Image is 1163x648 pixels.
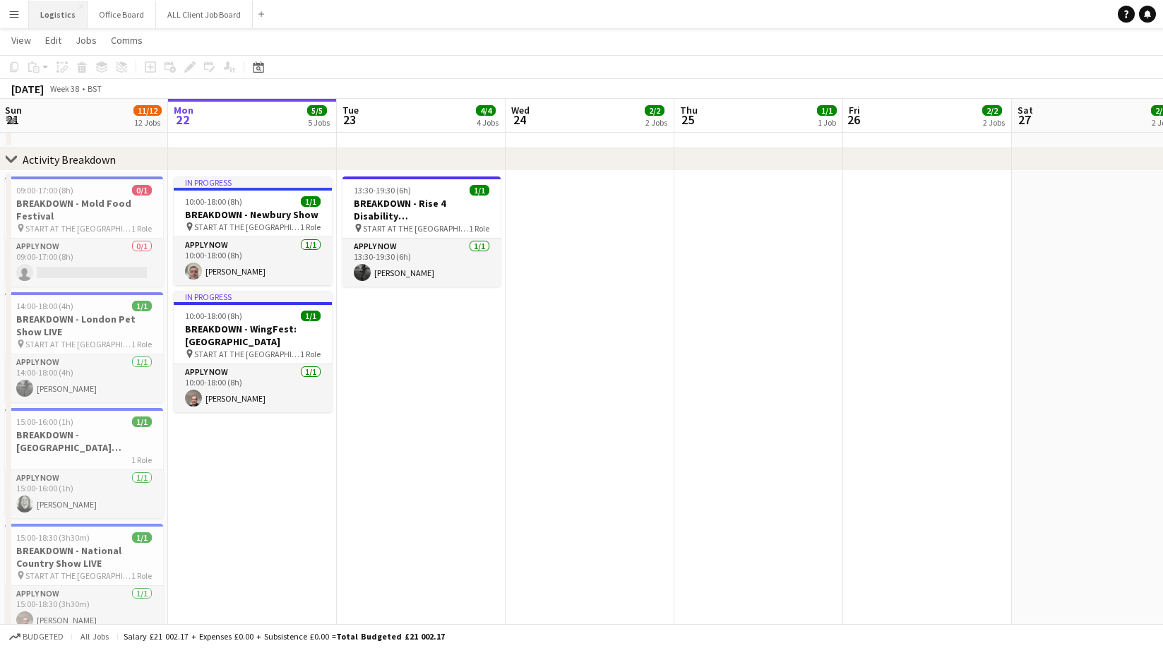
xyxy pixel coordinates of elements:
[16,301,73,311] span: 14:00-18:00 (4h)
[342,176,501,287] app-job-card: 13:30-19:30 (6h)1/1BREAKDOWN - Rise 4 Disability [GEOGRAPHIC_DATA] START AT THE [GEOGRAPHIC_DATA]...
[25,223,131,234] span: START AT THE [GEOGRAPHIC_DATA]
[1015,112,1033,128] span: 27
[47,83,82,94] span: Week 38
[336,631,445,642] span: Total Budgeted £21 002.17
[5,176,163,287] app-job-card: 09:00-17:00 (8h)0/1BREAKDOWN - Mold Food Festival START AT THE [GEOGRAPHIC_DATA]1 RoleAPPLY NOW0/...
[25,339,131,349] span: START AT THE [GEOGRAPHIC_DATA]
[174,364,332,412] app-card-role: APPLY NOW1/110:00-18:00 (8h)[PERSON_NAME]
[11,34,31,47] span: View
[45,34,61,47] span: Edit
[185,311,242,321] span: 10:00-18:00 (8h)
[477,117,499,128] div: 4 Jobs
[5,428,163,454] h3: BREAKDOWN - [GEOGRAPHIC_DATA] Wedding Fayre
[16,532,90,543] span: 15:00-18:30 (3h30m)
[680,104,698,116] span: Thu
[645,117,667,128] div: 2 Jobs
[16,185,73,196] span: 09:00-17:00 (8h)
[5,586,163,634] app-card-role: APPLY NOW1/115:00-18:30 (3h30m)[PERSON_NAME]
[23,152,116,167] div: Activity Breakdown
[25,570,131,581] span: START AT THE [GEOGRAPHIC_DATA]
[133,105,162,116] span: 11/12
[124,631,445,642] div: Salary £21 002.17 + Expenses £0.00 + Subsistence £0.00 =
[132,416,152,427] span: 1/1
[509,112,530,128] span: 24
[156,1,253,28] button: ALL Client Job Board
[5,313,163,338] h3: BREAKDOWN - London Pet Show LIVE
[354,185,411,196] span: 13:30-19:30 (6h)
[174,291,332,412] app-job-card: In progress10:00-18:00 (8h)1/1BREAKDOWN - WingFest: [GEOGRAPHIC_DATA] START AT THE [GEOGRAPHIC_DA...
[11,82,44,96] div: [DATE]
[470,185,489,196] span: 1/1
[132,301,152,311] span: 1/1
[363,223,469,234] span: START AT THE [GEOGRAPHIC_DATA]
[476,105,496,116] span: 4/4
[5,470,163,518] app-card-role: APPLY NOW1/115:00-16:00 (1h)[PERSON_NAME]
[342,197,501,222] h3: BREAKDOWN - Rise 4 Disability [GEOGRAPHIC_DATA]
[185,196,242,207] span: 10:00-18:00 (8h)
[1018,104,1033,116] span: Sat
[645,105,664,116] span: 2/2
[342,104,359,116] span: Tue
[300,349,321,359] span: 1 Role
[847,112,860,128] span: 26
[7,629,66,644] button: Budgeted
[5,354,163,402] app-card-role: APPLY NOW1/114:00-18:00 (4h)[PERSON_NAME]
[342,239,501,287] app-card-role: APPLY NOW1/113:30-19:30 (6h)[PERSON_NAME]
[16,416,73,427] span: 15:00-16:00 (1h)
[132,185,152,196] span: 0/1
[111,34,143,47] span: Comms
[300,222,321,232] span: 1 Role
[983,117,1005,128] div: 2 Jobs
[340,112,359,128] span: 23
[105,31,148,49] a: Comms
[76,34,97,47] span: Jobs
[29,1,88,28] button: Logistics
[131,455,152,465] span: 1 Role
[301,196,321,207] span: 1/1
[88,1,156,28] button: Office Board
[849,104,860,116] span: Fri
[5,292,163,402] div: 14:00-18:00 (4h)1/1BREAKDOWN - London Pet Show LIVE START AT THE [GEOGRAPHIC_DATA]1 RoleAPPLY NOW...
[817,105,837,116] span: 1/1
[5,104,22,116] span: Sun
[134,117,161,128] div: 12 Jobs
[70,31,102,49] a: Jobs
[174,176,332,188] div: In progress
[131,570,152,581] span: 1 Role
[5,544,163,570] h3: BREAKDOWN - National Country Show LIVE
[131,223,152,234] span: 1 Role
[23,632,64,642] span: Budgeted
[174,237,332,285] app-card-role: APPLY NOW1/110:00-18:00 (8h)[PERSON_NAME]
[301,311,321,321] span: 1/1
[174,291,332,302] div: In progress
[174,104,193,116] span: Mon
[308,117,330,128] div: 5 Jobs
[307,105,327,116] span: 5/5
[818,117,836,128] div: 1 Job
[678,112,698,128] span: 25
[194,349,300,359] span: START AT THE [GEOGRAPHIC_DATA]
[132,532,152,543] span: 1/1
[131,339,152,349] span: 1 Role
[174,176,332,285] app-job-card: In progress10:00-18:00 (8h)1/1BREAKDOWN - Newbury Show START AT THE [GEOGRAPHIC_DATA]1 RoleAPPLY ...
[172,112,193,128] span: 22
[174,208,332,221] h3: BREAKDOWN - Newbury Show
[511,104,530,116] span: Wed
[5,408,163,518] app-job-card: 15:00-16:00 (1h)1/1BREAKDOWN - [GEOGRAPHIC_DATA] Wedding Fayre1 RoleAPPLY NOW1/115:00-16:00 (1h)[...
[3,112,22,128] span: 21
[469,223,489,234] span: 1 Role
[982,105,1002,116] span: 2/2
[5,524,163,634] app-job-card: 15:00-18:30 (3h30m)1/1BREAKDOWN - National Country Show LIVE START AT THE [GEOGRAPHIC_DATA]1 Role...
[88,83,102,94] div: BST
[78,631,112,642] span: All jobs
[40,31,67,49] a: Edit
[6,31,37,49] a: View
[5,197,163,222] h3: BREAKDOWN - Mold Food Festival
[194,222,300,232] span: START AT THE [GEOGRAPHIC_DATA]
